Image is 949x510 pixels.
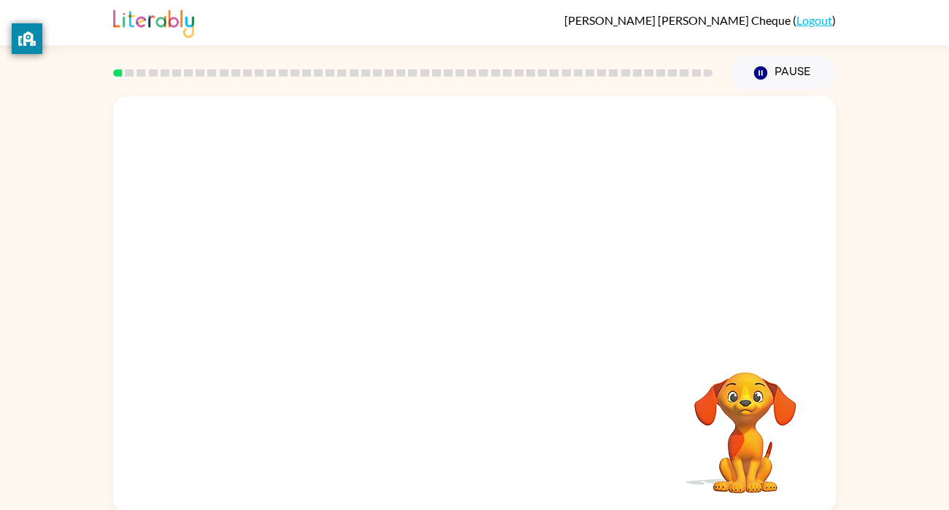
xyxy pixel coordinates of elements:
button: Pause [730,56,836,90]
div: ( ) [564,13,836,27]
span: [PERSON_NAME] [PERSON_NAME] Cheque [564,13,793,27]
button: privacy banner [12,23,42,54]
img: Literably [113,6,194,38]
video: Your browser must support playing .mp4 files to use Literably. Please try using another browser. [672,349,818,495]
a: Logout [796,13,832,27]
